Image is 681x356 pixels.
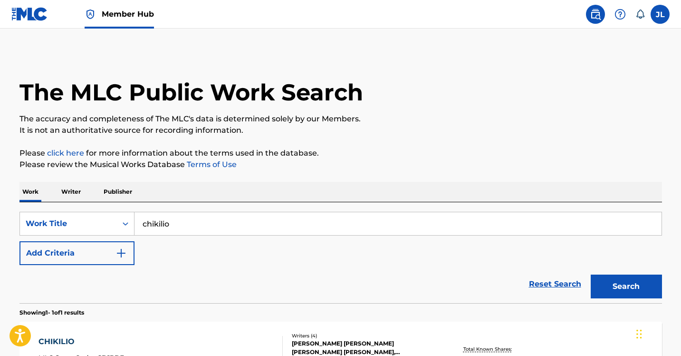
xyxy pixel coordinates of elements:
a: Public Search [586,5,605,24]
div: Notifications [635,10,645,19]
div: User Menu [651,5,670,24]
div: Help [611,5,630,24]
button: Search [591,275,662,298]
p: Please for more information about the terms used in the database. [19,148,662,159]
p: Work [19,182,41,202]
p: Writer [58,182,84,202]
img: MLC Logo [11,7,48,21]
p: Total Known Shares: [463,346,514,353]
img: Top Rightsholder [85,9,96,20]
p: Showing 1 - 1 of 1 results [19,308,84,317]
img: search [590,9,601,20]
div: CHIKILIO [38,336,124,347]
p: Publisher [101,182,135,202]
div: Drag [636,320,642,348]
h1: The MLC Public Work Search [19,78,363,107]
img: help [614,9,626,20]
iframe: Resource Center [654,223,681,300]
a: Terms of Use [185,160,237,169]
p: It is not an authoritative source for recording information. [19,125,662,136]
span: Member Hub [102,9,154,20]
a: click here [47,148,84,158]
p: The accuracy and completeness of The MLC's data is determined solely by our Members. [19,113,662,125]
p: Please review the Musical Works Database [19,159,662,170]
form: Search Form [19,212,662,303]
button: Add Criteria [19,241,134,265]
img: 9d2ae6d4665cec9f34b9.svg [115,247,127,259]
div: Writers ( 4 ) [292,332,435,339]
div: Work Title [26,218,111,229]
iframe: Chat Widget [633,310,681,356]
a: Reset Search [524,274,586,295]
